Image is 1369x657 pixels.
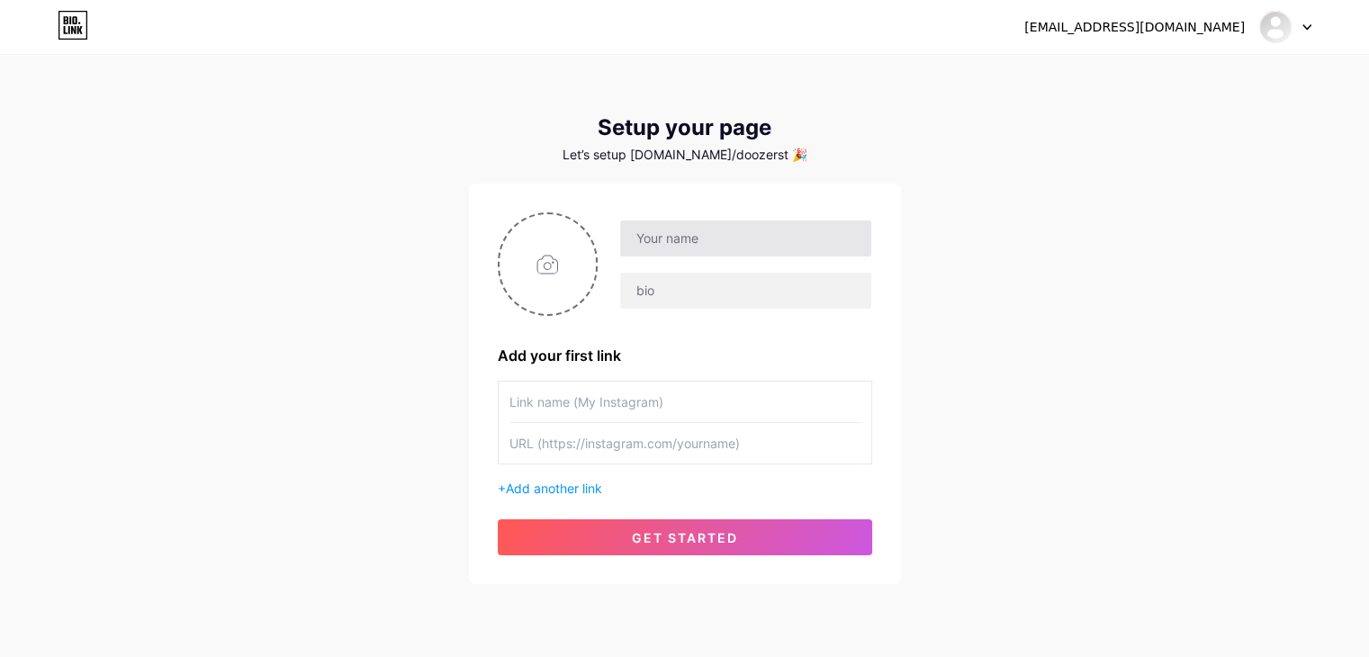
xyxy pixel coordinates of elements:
div: Let’s setup [DOMAIN_NAME]/doozerst 🎉 [469,148,901,162]
input: bio [620,273,870,309]
button: get started [498,519,872,555]
div: [EMAIL_ADDRESS][DOMAIN_NAME] [1024,18,1245,37]
div: + [498,479,872,498]
img: Doozer Studios [1258,10,1292,44]
input: Link name (My Instagram) [509,382,860,422]
input: Your name [620,220,870,256]
span: Add another link [506,481,602,496]
div: Add your first link [498,345,872,366]
div: Setup your page [469,115,901,140]
span: get started [632,530,738,545]
input: URL (https://instagram.com/yourname) [509,423,860,463]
